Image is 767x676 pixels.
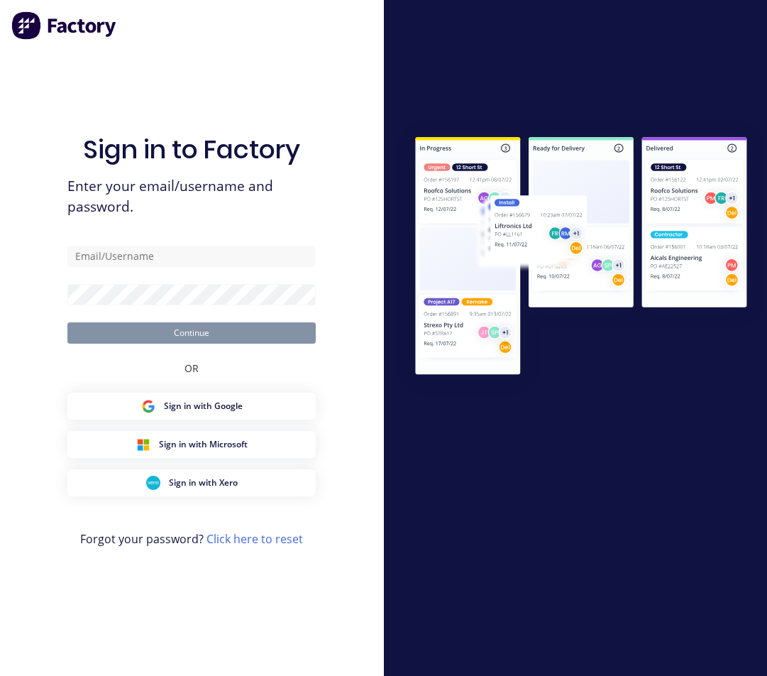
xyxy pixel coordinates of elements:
img: Xero Sign in [146,476,160,490]
input: Email/Username [67,246,316,267]
span: Sign in with Microsoft [159,438,248,451]
img: Factory [11,11,118,40]
div: OR [184,344,199,393]
a: Click here to reset [206,531,303,547]
button: Microsoft Sign inSign in with Microsoft [67,431,316,458]
button: Continue [67,322,316,344]
span: Sign in with Google [164,400,243,413]
span: Forgot your password? [80,530,303,547]
img: Google Sign in [141,399,155,413]
img: Microsoft Sign in [136,437,150,452]
button: Google Sign inSign in with Google [67,393,316,420]
span: Sign in with Xero [169,476,238,489]
span: Enter your email/username and password. [67,176,316,217]
h1: Sign in to Factory [83,134,300,165]
button: Xero Sign inSign in with Xero [67,469,316,496]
